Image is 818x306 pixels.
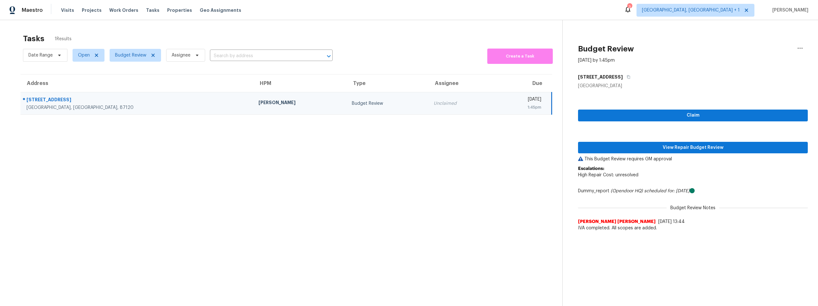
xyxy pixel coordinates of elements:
[167,7,192,13] span: Properties
[583,144,803,152] span: View Repair Budget Review
[324,52,333,61] button: Open
[23,35,44,42] h2: Tasks
[578,156,808,162] p: This Budget Review requires GM approval
[259,99,342,107] div: [PERSON_NAME]
[115,52,146,58] span: Budget Review
[78,52,90,58] span: Open
[20,74,253,92] th: Address
[642,7,740,13] span: [GEOGRAPHIC_DATA], [GEOGRAPHIC_DATA] + 1
[352,100,423,107] div: Budget Review
[578,225,808,231] span: IVA completed. All scopes are added.
[578,57,615,64] div: [DATE] by 1:45pm
[658,219,685,224] span: [DATE] 13:44
[28,52,53,58] span: Date Range
[627,4,632,10] div: 3
[578,188,808,194] div: Dummy_report
[667,205,719,211] span: Budget Review Notes
[578,173,638,177] span: High Repair Cost: unresolved
[210,51,315,61] input: Search by address
[494,74,552,92] th: Due
[644,189,690,193] i: scheduled for: [DATE]
[55,36,72,42] span: 1 Results
[499,96,541,104] div: [DATE]
[583,111,803,119] span: Claim
[61,7,74,13] span: Visits
[253,74,347,92] th: HPM
[578,166,604,171] b: Escalations:
[200,7,241,13] span: Geo Assignments
[347,74,428,92] th: Type
[109,7,138,13] span: Work Orders
[82,7,102,13] span: Projects
[428,74,494,92] th: Assignee
[22,7,43,13] span: Maestro
[578,46,634,52] h2: Budget Review
[434,100,489,107] div: Unclaimed
[146,8,159,12] span: Tasks
[487,49,553,64] button: Create a Task
[578,218,656,225] span: [PERSON_NAME] [PERSON_NAME]
[27,104,248,111] div: [GEOGRAPHIC_DATA], [GEOGRAPHIC_DATA], 87120
[770,7,808,13] span: [PERSON_NAME]
[578,74,623,80] h5: [STREET_ADDRESS]
[578,110,808,121] button: Claim
[611,189,643,193] i: (Opendoor HQ)
[499,104,541,111] div: 1:45pm
[623,71,631,83] button: Copy Address
[172,52,190,58] span: Assignee
[578,83,808,89] div: [GEOGRAPHIC_DATA]
[578,142,808,154] button: View Repair Budget Review
[27,96,248,104] div: [STREET_ADDRESS]
[490,53,550,60] span: Create a Task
